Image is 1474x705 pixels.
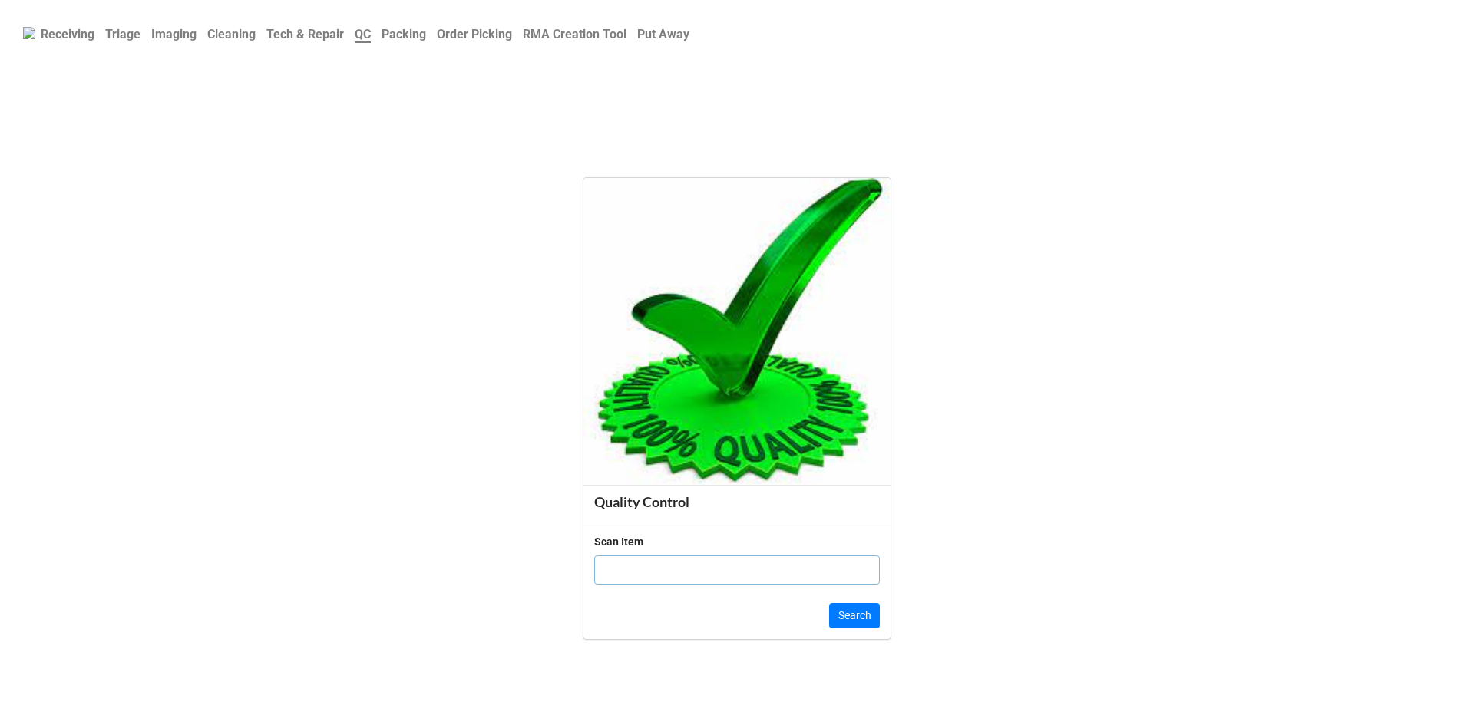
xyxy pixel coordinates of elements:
[146,19,202,49] a: Imaging
[431,19,517,49] a: Order Picking
[349,19,376,49] a: QC
[382,27,426,41] b: Packing
[594,493,880,511] div: Quality Control
[355,27,371,43] b: QC
[583,178,891,485] img: xk2VnkDGhI%2FQuality_Check.jpg
[35,19,100,49] a: Receiving
[202,19,261,49] a: Cleaning
[523,27,626,41] b: RMA Creation Tool
[829,603,880,629] button: Search
[261,19,349,49] a: Tech & Repair
[632,19,695,49] a: Put Away
[437,27,512,41] b: Order Picking
[151,27,197,41] b: Imaging
[105,27,140,41] b: Triage
[100,19,146,49] a: Triage
[517,19,632,49] a: RMA Creation Tool
[23,27,35,39] img: RexiLogo.png
[376,19,431,49] a: Packing
[266,27,344,41] b: Tech & Repair
[41,27,94,41] b: Receiving
[594,533,643,550] div: Scan Item
[637,27,689,41] b: Put Away
[207,27,256,41] b: Cleaning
